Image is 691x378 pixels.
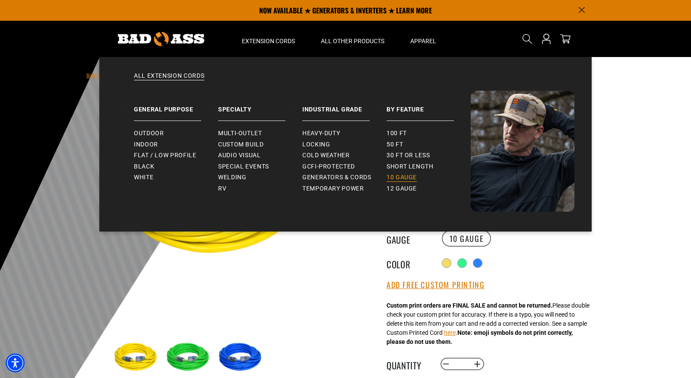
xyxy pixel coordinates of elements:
span: Locking [302,141,330,149]
strong: Note: emoji symbols do not print correctly, please do not use them. [387,329,573,345]
label: Quantity [387,359,430,370]
a: GCFI-Protected [302,161,387,172]
a: All Extension Cords [117,72,574,91]
a: 100 ft [387,128,471,139]
a: Cold Weather [302,150,387,161]
a: Custom Build [218,139,302,150]
a: White [134,172,218,183]
span: 10 gauge [387,174,417,181]
legend: Color [387,257,430,269]
a: cart [558,34,572,44]
summary: All Other Products [308,21,397,57]
span: Flat / Low Profile [134,152,197,159]
a: Indoor [134,139,218,150]
a: Flat / Low Profile [134,150,218,161]
a: Welding [218,172,302,183]
a: 30 ft or less [387,150,471,161]
span: Temporary Power [302,185,364,193]
a: General Purpose [134,91,218,121]
a: 10 gauge [387,172,471,183]
span: RV [218,185,226,193]
a: 12 gauge [387,183,471,194]
span: Generators & Cords [302,174,371,181]
span: 30 ft or less [387,152,430,159]
a: By Feature [387,91,471,121]
button: here [444,328,456,337]
img: Bad Ass Extension Cords [471,91,574,212]
summary: Search [520,32,534,46]
summary: Apparel [397,21,449,57]
a: Temporary Power [302,183,387,194]
a: Audio Visual [218,150,302,161]
span: Cold Weather [302,152,350,159]
a: Heavy-Duty [302,128,387,139]
span: White [134,174,153,181]
a: RV [218,183,302,194]
a: Open this option [539,21,553,57]
a: Locking [302,139,387,150]
span: 100 ft [387,130,407,137]
span: Black [134,163,154,171]
span: Multi-Outlet [218,130,262,137]
a: Special Events [218,161,302,172]
summary: Extension Cords [229,21,308,57]
a: Outdoor [134,128,218,139]
span: Audio Visual [218,152,261,159]
a: Bad Ass Extension Cords [86,73,145,79]
span: Apparel [410,37,436,45]
a: Generators & Cords [302,172,387,183]
label: 10 Gauge [442,230,491,247]
div: Please double check your custom print for accuracy. If there is a typo, you will need to delete t... [387,301,590,346]
nav: breadcrumbs [86,70,331,80]
span: 12 gauge [387,185,417,193]
a: Short Length [387,161,471,172]
span: Heavy-Duty [302,130,340,137]
span: GCFI-Protected [302,163,355,171]
span: Custom Build [218,141,264,149]
a: Industrial Grade [302,91,387,121]
a: Specialty [218,91,302,121]
span: Indoor [134,141,158,149]
img: Bad Ass Extension Cords [118,32,204,46]
strong: Custom print orders are FINAL SALE and cannot be returned. [387,302,552,309]
span: Welding [218,174,246,181]
div: Accessibility Menu [6,353,25,372]
button: Add Free Custom Printing [387,280,485,290]
a: 50 ft [387,139,471,150]
a: Multi-Outlet [218,128,302,139]
span: Short Length [387,163,434,171]
a: Black [134,161,218,172]
span: 50 ft [387,141,403,149]
span: All Other Products [321,37,384,45]
legend: Gauge [387,233,430,244]
span: Special Events [218,163,269,171]
span: Extension Cords [242,37,295,45]
span: Outdoor [134,130,164,137]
